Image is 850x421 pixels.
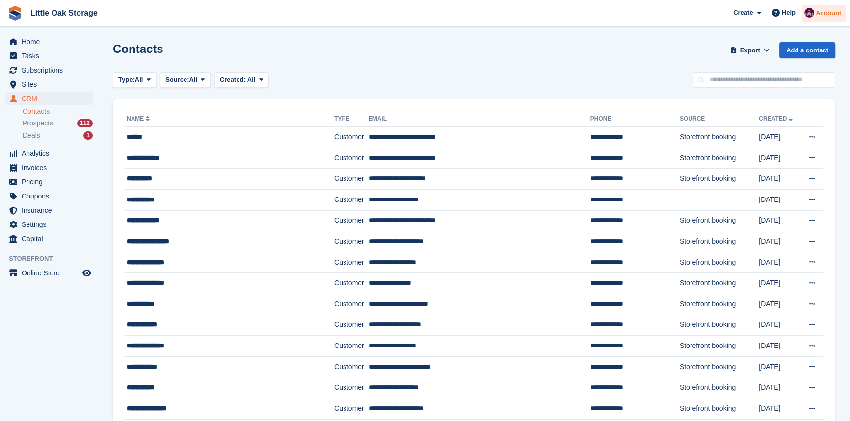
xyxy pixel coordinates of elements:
span: Create [733,8,753,18]
div: 1 [83,131,93,140]
td: Storefront booking [680,356,759,377]
a: Preview store [81,267,93,279]
a: Created [759,115,795,122]
span: Help [782,8,796,18]
span: Tasks [22,49,80,63]
th: Email [369,111,590,127]
td: Customer [334,273,369,294]
td: Storefront booking [680,336,759,357]
td: Customer [334,377,369,398]
td: Customer [334,231,369,252]
span: Prospects [23,119,53,128]
td: [DATE] [759,294,800,315]
span: Home [22,35,80,49]
a: menu [5,218,93,231]
td: [DATE] [759,127,800,148]
a: menu [5,232,93,246]
td: Storefront booking [680,148,759,169]
a: menu [5,63,93,77]
a: Contacts [23,107,93,116]
td: Storefront booking [680,231,759,252]
td: Storefront booking [680,210,759,231]
td: [DATE] [759,210,800,231]
td: Customer [334,210,369,231]
span: Export [740,46,760,55]
a: menu [5,92,93,105]
a: Deals 1 [23,130,93,141]
span: Account [816,8,841,18]
td: Storefront booking [680,127,759,148]
button: Source: All [160,72,211,88]
span: Insurance [22,203,80,217]
button: Export [728,42,771,58]
button: Type: All [113,72,156,88]
span: All [135,75,143,85]
a: Little Oak Storage [27,5,102,21]
img: stora-icon-8386f47178a22dfd0bd8f6a31ec36ba5ce8667c1dd55bd0f319d3a0aa187defe.svg [8,6,23,21]
td: [DATE] [759,315,800,336]
td: Storefront booking [680,315,759,336]
span: All [247,76,256,83]
td: [DATE] [759,377,800,398]
td: Storefront booking [680,294,759,315]
div: 112 [77,119,93,127]
td: Customer [334,148,369,169]
td: Customer [334,336,369,357]
span: CRM [22,92,80,105]
span: Invoices [22,161,80,174]
td: Storefront booking [680,398,759,419]
button: Created: All [214,72,268,88]
td: [DATE] [759,169,800,190]
a: menu [5,189,93,203]
td: Customer [334,189,369,210]
h1: Contacts [113,42,163,55]
td: Customer [334,356,369,377]
a: menu [5,35,93,49]
span: Type: [118,75,135,85]
td: [DATE] [759,336,800,357]
a: menu [5,49,93,63]
span: Analytics [22,147,80,160]
span: Settings [22,218,80,231]
a: menu [5,77,93,91]
td: Customer [334,398,369,419]
span: Capital [22,232,80,246]
span: Created: [220,76,246,83]
span: Source: [165,75,189,85]
a: menu [5,175,93,189]
span: Subscriptions [22,63,80,77]
a: menu [5,147,93,160]
span: Coupons [22,189,80,203]
td: Customer [334,252,369,273]
span: All [189,75,198,85]
span: Pricing [22,175,80,189]
a: menu [5,203,93,217]
td: Storefront booking [680,169,759,190]
td: Storefront booking [680,273,759,294]
span: Online Store [22,266,80,280]
td: [DATE] [759,189,800,210]
a: Add a contact [779,42,835,58]
td: [DATE] [759,356,800,377]
td: Customer [334,169,369,190]
td: [DATE] [759,148,800,169]
span: Storefront [9,254,98,264]
th: Source [680,111,759,127]
span: Deals [23,131,40,140]
td: Storefront booking [680,252,759,273]
td: Customer [334,127,369,148]
span: Sites [22,77,80,91]
td: Customer [334,294,369,315]
th: Phone [590,111,680,127]
th: Type [334,111,369,127]
td: Customer [334,315,369,336]
img: Morgen Aujla [804,8,814,18]
a: menu [5,161,93,174]
td: [DATE] [759,231,800,252]
td: [DATE] [759,273,800,294]
td: [DATE] [759,252,800,273]
td: [DATE] [759,398,800,419]
td: Storefront booking [680,377,759,398]
a: Name [127,115,152,122]
a: menu [5,266,93,280]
